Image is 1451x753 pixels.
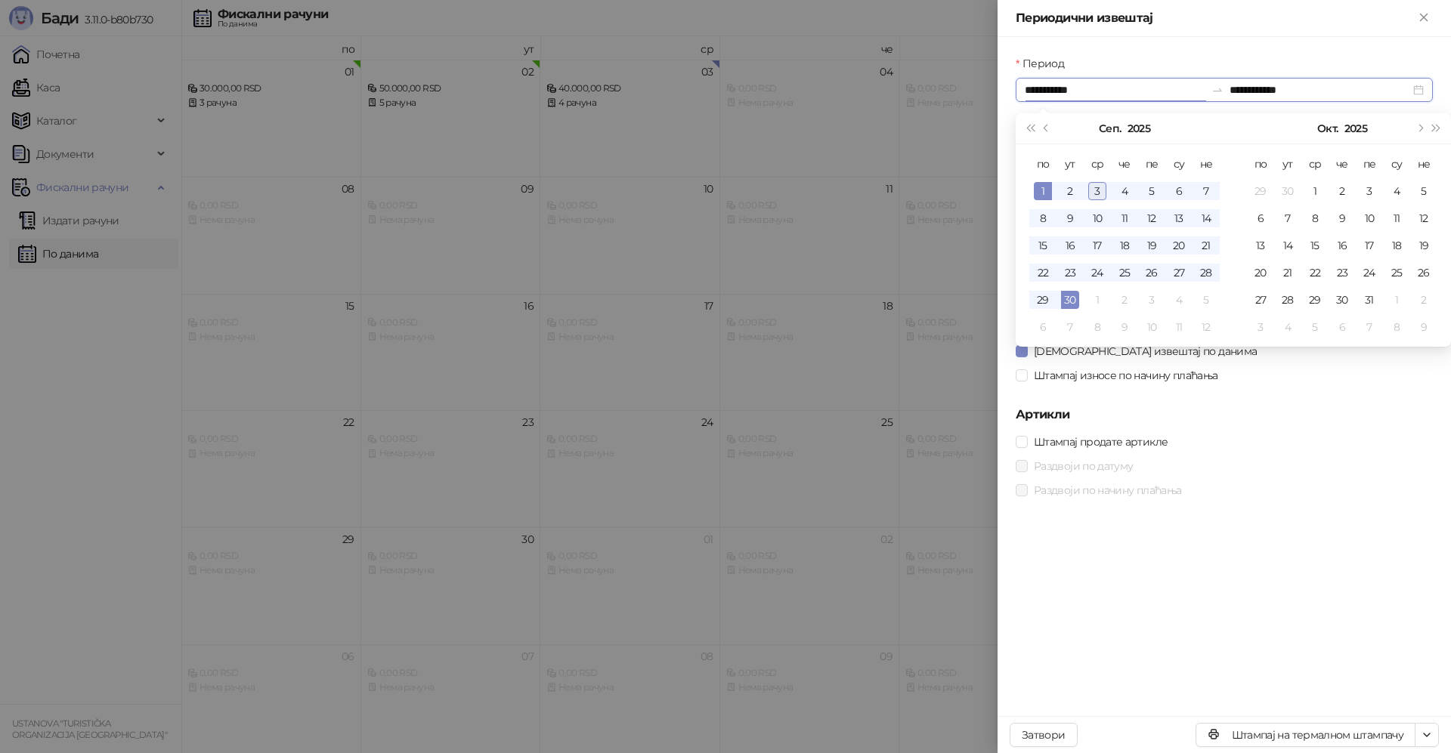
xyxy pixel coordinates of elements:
[1388,264,1406,282] div: 25
[1197,236,1215,255] div: 21
[1306,291,1324,309] div: 29
[1251,236,1270,255] div: 13
[1115,209,1134,227] div: 11
[1383,177,1410,205] td: 2025-10-04
[1356,313,1383,341] td: 2025-11-07
[1088,182,1106,200] div: 3
[1088,209,1106,227] div: 10
[1279,291,1297,309] div: 28
[1170,182,1188,200] div: 6
[1410,259,1437,286] td: 2025-10-26
[1360,236,1378,255] div: 17
[1383,150,1410,177] th: су
[1143,264,1161,282] div: 26
[1410,177,1437,205] td: 2025-10-05
[1029,205,1057,232] td: 2025-09-08
[1010,723,1078,747] button: Затвори
[1274,313,1301,341] td: 2025-11-04
[1251,291,1270,309] div: 27
[1415,318,1433,336] div: 9
[1170,291,1188,309] div: 4
[1428,113,1445,144] button: Следећа година (Control + right)
[1306,264,1324,282] div: 22
[1197,264,1215,282] div: 28
[1084,232,1111,259] td: 2025-09-17
[1251,182,1270,200] div: 29
[1170,264,1188,282] div: 27
[1333,182,1351,200] div: 2
[1410,286,1437,313] td: 2025-11-02
[1111,259,1138,286] td: 2025-09-25
[1196,723,1415,747] button: Штампај на термалном штампачу
[1028,434,1174,450] span: Штампај продате артикле
[1388,182,1406,200] div: 4
[1329,313,1356,341] td: 2025-11-06
[1111,177,1138,205] td: 2025-09-04
[1038,113,1055,144] button: Претходни месец (PageUp)
[1028,458,1139,474] span: Раздвоји по датуму
[1197,209,1215,227] div: 14
[1360,264,1378,282] div: 24
[1356,177,1383,205] td: 2025-10-03
[1415,182,1433,200] div: 5
[1306,318,1324,336] div: 5
[1360,182,1378,200] div: 3
[1306,182,1324,200] div: 1
[1138,150,1165,177] th: пе
[1084,259,1111,286] td: 2025-09-24
[1084,150,1111,177] th: ср
[1383,205,1410,232] td: 2025-10-11
[1115,182,1134,200] div: 4
[1061,291,1079,309] div: 30
[1247,232,1274,259] td: 2025-10-13
[1143,182,1161,200] div: 5
[1274,177,1301,205] td: 2025-09-30
[1170,318,1188,336] div: 11
[1165,286,1193,313] td: 2025-10-04
[1115,264,1134,282] div: 25
[1143,236,1161,255] div: 19
[1111,313,1138,341] td: 2025-10-09
[1415,264,1433,282] div: 26
[1115,318,1134,336] div: 9
[1410,232,1437,259] td: 2025-10-19
[1274,232,1301,259] td: 2025-10-14
[1084,177,1111,205] td: 2025-09-03
[1061,236,1079,255] div: 16
[1193,286,1220,313] td: 2025-10-05
[1034,318,1052,336] div: 6
[1061,318,1079,336] div: 7
[1356,232,1383,259] td: 2025-10-17
[1088,264,1106,282] div: 24
[1088,291,1106,309] div: 1
[1360,209,1378,227] div: 10
[1279,236,1297,255] div: 14
[1333,318,1351,336] div: 6
[1111,286,1138,313] td: 2025-10-02
[1344,113,1367,144] button: Изабери годину
[1057,259,1084,286] td: 2025-09-23
[1193,150,1220,177] th: не
[1028,343,1263,360] span: [DEMOGRAPHIC_DATA] извештај по данима
[1306,236,1324,255] div: 15
[1029,259,1057,286] td: 2025-09-22
[1029,232,1057,259] td: 2025-09-15
[1415,236,1433,255] div: 19
[1029,177,1057,205] td: 2025-09-01
[1388,291,1406,309] div: 1
[1388,318,1406,336] div: 8
[1197,318,1215,336] div: 12
[1057,232,1084,259] td: 2025-09-16
[1301,177,1329,205] td: 2025-10-01
[1084,286,1111,313] td: 2025-10-01
[1301,259,1329,286] td: 2025-10-22
[1415,291,1433,309] div: 2
[1410,150,1437,177] th: не
[1138,232,1165,259] td: 2025-09-19
[1193,177,1220,205] td: 2025-09-07
[1197,291,1215,309] div: 5
[1057,313,1084,341] td: 2025-10-07
[1415,209,1433,227] div: 12
[1138,259,1165,286] td: 2025-09-26
[1193,205,1220,232] td: 2025-09-14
